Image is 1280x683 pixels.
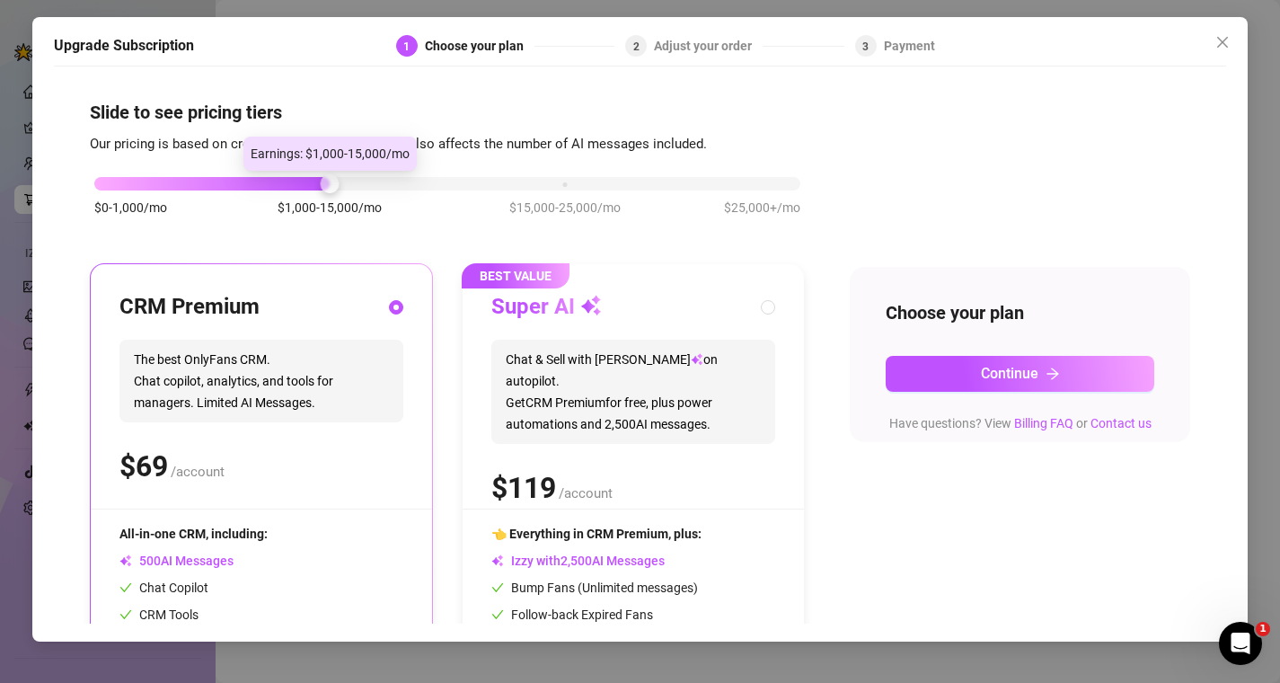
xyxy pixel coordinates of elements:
h4: Slide to see pricing tiers [90,100,1191,125]
span: 👈 Everything in CRM Premium, plus: [491,527,702,541]
span: $ [119,449,168,483]
span: The best OnlyFans CRM. Chat copilot, analytics, and tools for managers. Limited AI Messages. [119,340,403,422]
span: $25,000+/mo [724,198,800,217]
div: Adjust your order [654,35,763,57]
span: /account [559,485,613,501]
span: check [119,581,132,594]
h4: Choose your plan [886,300,1155,325]
span: 1 [403,40,410,53]
span: Follow-back Expired Fans [491,608,653,622]
h3: CRM Premium [119,293,260,322]
span: 2 [633,40,640,53]
span: /account [171,464,225,480]
div: Choose your plan [425,35,534,57]
span: $0-1,000/mo [94,198,167,217]
span: Continue [981,365,1038,382]
span: Bump Fans (Unlimited messages) [491,581,698,595]
iframe: Intercom live chat [1219,622,1262,665]
span: CRM Tools [119,608,199,622]
span: check [491,581,504,594]
button: Close [1208,28,1237,57]
span: $ [491,471,556,505]
a: Contact us [1090,416,1152,430]
span: 3 [862,40,869,53]
span: check [119,608,132,621]
span: close [1215,35,1230,49]
span: $15,000-25,000/mo [509,198,621,217]
span: BEST VALUE [462,263,569,288]
span: Our pricing is based on creator's monthly earnings. It also affects the number of AI messages inc... [90,136,707,152]
span: Chat & Sell with [PERSON_NAME] on autopilot. Get CRM Premium for free, plus power automations and... [491,340,775,444]
span: Izzy with AI Messages [491,554,665,568]
a: Billing FAQ [1014,416,1073,430]
h5: Upgrade Subscription [54,35,194,57]
div: Payment [884,35,935,57]
span: Have questions? View or [889,416,1152,430]
span: $1,000-15,000/mo [278,198,382,217]
span: AI Messages [119,554,234,568]
span: Chat Copilot [119,581,208,595]
span: arrow-right [1046,367,1060,381]
span: check [491,608,504,621]
div: Earnings: $1,000-15,000/mo [243,137,417,171]
span: Close [1208,35,1237,49]
button: Continuearrow-right [886,356,1155,392]
span: 1 [1256,622,1270,636]
span: All-in-one CRM, including: [119,527,268,541]
h3: Super AI [491,293,602,322]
